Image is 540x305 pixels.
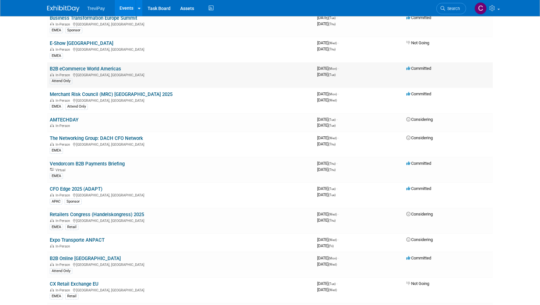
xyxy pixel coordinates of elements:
span: [DATE] [317,117,337,122]
span: [DATE] [317,281,337,286]
span: [DATE] [317,161,337,166]
span: In-Person [56,219,72,223]
span: [DATE] [317,123,336,128]
div: Attend Only [50,78,72,84]
span: [DATE] [317,15,337,20]
img: In-Person Event [50,99,54,102]
span: In-Person [56,99,72,103]
span: (Tue) [328,16,336,20]
img: Virtual Event [50,168,54,171]
img: In-Person Event [50,142,54,146]
span: [DATE] [317,237,339,242]
span: (Wed) [328,288,337,292]
div: [GEOGRAPHIC_DATA], [GEOGRAPHIC_DATA] [50,142,312,147]
span: - [337,281,337,286]
span: - [338,135,339,140]
span: In-Person [56,22,72,26]
span: In-Person [56,193,72,197]
div: Sponsor [65,199,82,205]
span: (Thu) [328,22,336,26]
a: E-Show [GEOGRAPHIC_DATA] [50,40,113,46]
span: Virtual [56,168,67,172]
img: ExhibitDay [47,5,79,12]
span: Committed [406,161,431,166]
span: [DATE] [317,40,339,45]
span: In-Person [56,124,72,128]
span: [DATE] [317,47,336,51]
span: [DATE] [317,98,337,102]
a: AMTECHDAY [50,117,78,123]
span: [DATE] [317,142,336,146]
span: - [337,186,337,191]
a: B2B eCommerce World Americas [50,66,121,72]
span: - [337,117,337,122]
span: [DATE] [317,287,337,292]
span: (Wed) [328,99,337,102]
img: In-Person Event [50,288,54,291]
span: [DATE] [317,21,336,26]
div: Retail [65,293,78,299]
div: Sponsor [65,27,82,33]
div: Attend Only [65,104,88,110]
div: APAC [50,199,62,205]
span: - [337,15,337,20]
img: In-Person Event [50,244,54,247]
span: (Thu) [328,219,336,222]
span: (Thu) [328,162,336,165]
span: In-Person [56,288,72,292]
a: Business Transformation Europe Summit [50,15,137,21]
span: [DATE] [317,218,336,223]
span: [DATE] [317,186,337,191]
span: - [338,40,339,45]
div: EMEA [50,173,63,179]
span: [DATE] [317,243,334,248]
img: In-Person Event [50,22,54,26]
a: Vendorcom B2B Payments Briefing [50,161,125,167]
span: TreviPay [87,6,105,11]
span: (Wed) [328,136,337,140]
div: EMEA [50,293,63,299]
span: - [338,66,339,71]
span: [DATE] [317,72,336,77]
div: EMEA [50,53,63,59]
span: (Wed) [328,263,337,266]
span: Not Going [406,281,429,286]
span: [DATE] [317,135,339,140]
span: Committed [406,66,431,71]
div: EMEA [50,27,63,33]
div: [GEOGRAPHIC_DATA], [GEOGRAPHIC_DATA] [50,218,312,223]
a: CFO Edge 2025 (ADAPT) [50,186,102,192]
a: B2B Online [GEOGRAPHIC_DATA] [50,256,121,261]
span: Search [445,6,460,11]
a: The Networking Group: DACH CFO Network [50,135,143,141]
span: Committed [406,256,431,260]
a: Expo Transporte ANPACT [50,237,105,243]
span: Considering [406,135,433,140]
div: [GEOGRAPHIC_DATA], [GEOGRAPHIC_DATA] [50,192,312,197]
div: [GEOGRAPHIC_DATA], [GEOGRAPHIC_DATA] [50,72,312,77]
img: In-Person Event [50,47,54,51]
span: [DATE] [317,256,339,260]
div: EMEA [50,224,63,230]
span: (Thu) [328,47,336,51]
div: [GEOGRAPHIC_DATA], [GEOGRAPHIC_DATA] [50,262,312,267]
span: (Mon) [328,67,337,70]
img: In-Person Event [50,124,54,127]
span: In-Person [56,73,72,77]
span: (Tue) [328,193,336,197]
span: Committed [406,91,431,96]
span: (Fri) [328,244,334,248]
span: [DATE] [317,66,339,71]
span: (Tue) [328,282,336,286]
span: [DATE] [317,192,336,197]
span: Not Going [406,40,429,45]
img: In-Person Event [50,219,54,222]
img: In-Person Event [50,263,54,266]
span: - [338,212,339,216]
span: - [337,161,337,166]
span: (Mon) [328,257,337,260]
span: Considering [406,117,433,122]
span: Committed [406,186,431,191]
span: Considering [406,212,433,216]
img: In-Person Event [50,73,54,76]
